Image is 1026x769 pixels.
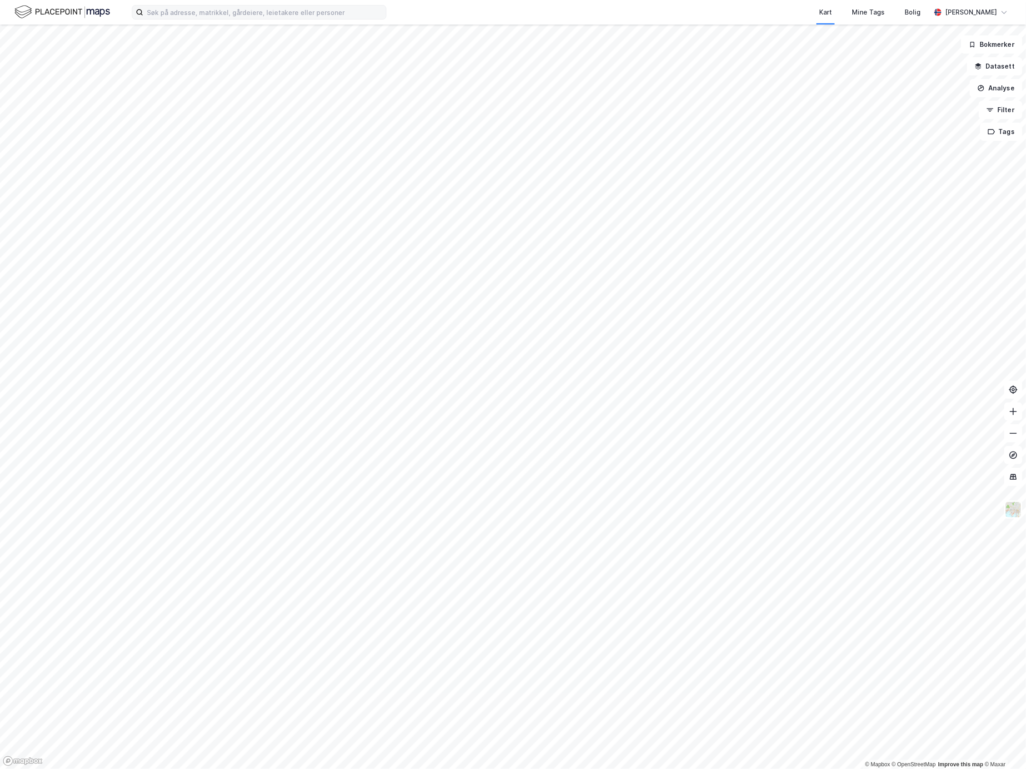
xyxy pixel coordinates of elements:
input: Søk på adresse, matrikkel, gårdeiere, leietakere eller personer [143,5,386,19]
div: Kart [819,7,832,18]
div: Mine Tags [852,7,885,18]
a: Mapbox homepage [3,756,43,766]
a: OpenStreetMap [892,761,936,768]
button: Tags [980,123,1022,141]
div: [PERSON_NAME] [945,7,997,18]
div: Kontrollprogram for chat [981,725,1026,769]
iframe: Chat Widget [981,725,1026,769]
button: Datasett [967,57,1022,75]
button: Analyse [970,79,1022,97]
img: logo.f888ab2527a4732fd821a326f86c7f29.svg [15,4,110,20]
a: Mapbox [865,761,890,768]
button: Filter [979,101,1022,119]
button: Bokmerker [961,35,1022,54]
img: Z [1005,501,1022,518]
a: Improve this map [938,761,983,768]
div: Bolig [905,7,921,18]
